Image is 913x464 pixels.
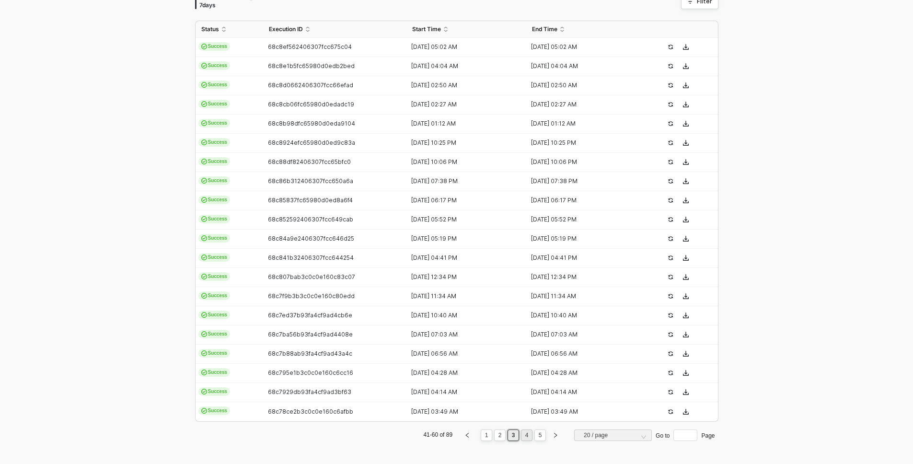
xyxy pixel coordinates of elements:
[198,368,231,377] span: Success
[201,159,207,164] span: icon-cards
[406,139,519,147] div: [DATE] 10:25 PM
[196,21,263,38] th: Status
[406,235,519,243] div: [DATE] 05:19 PM
[668,313,673,318] span: icon-success-page
[406,158,519,166] div: [DATE] 10:06 PM
[668,102,673,107] span: icon-success-page
[412,25,441,33] span: Start Time
[198,42,231,51] span: Success
[406,312,519,319] div: [DATE] 10:40 AM
[508,429,519,441] li: 3
[526,158,638,166] div: [DATE] 10:06 PM
[481,429,492,441] li: 1
[522,430,532,441] a: 4
[526,197,638,204] div: [DATE] 06:17 PM
[683,351,689,357] span: icon-download
[668,44,673,50] span: icon-success-page
[683,332,689,337] span: icon-download
[198,157,231,166] span: Success
[683,255,689,261] span: icon-download
[683,217,689,222] span: icon-download
[668,217,673,222] span: icon-success-page
[198,330,231,338] span: Success
[656,429,715,441] div: Go to Page
[268,120,355,127] span: 68c8b98dfc65980d0eda9104
[268,101,354,108] span: 68c8cb06fc65980d0edadc19
[268,235,354,242] span: 68c84a9e2406307fcc646d25
[526,388,638,396] div: [DATE] 04:14 AM
[268,43,352,50] span: 68c8ef562406307fcc675c04
[201,408,207,414] span: icon-cards
[683,370,689,376] span: icon-download
[683,313,689,318] span: icon-download
[268,139,355,146] span: 68c8924efc65980d0ed9c83a
[201,331,207,337] span: icon-cards
[526,120,638,128] div: [DATE] 01:12 AM
[198,291,231,300] span: Success
[198,196,231,204] span: Success
[526,369,638,377] div: [DATE] 04:28 AM
[683,178,689,184] span: icon-download
[668,82,673,88] span: icon-success-page
[526,81,638,89] div: [DATE] 02:50 AM
[201,274,207,279] span: icon-cards
[461,429,474,441] button: left
[268,408,353,415] span: 68c78ce2b3c0c0e160c6afbb
[532,25,557,33] span: End Time
[406,177,519,185] div: [DATE] 07:38 PM
[201,63,207,69] span: icon-cards
[584,428,646,442] span: 20 / page
[201,370,207,375] span: icon-cards
[534,429,546,441] li: 5
[668,159,673,165] span: icon-success-page
[406,81,519,89] div: [DATE] 02:50 AM
[422,429,454,441] li: 41-60 of 89
[526,235,638,243] div: [DATE] 05:19 PM
[268,331,353,338] span: 68c7ba56b93fa4cf9ad4408e
[482,430,491,441] a: 1
[668,351,673,357] span: icon-success-page
[683,274,689,280] span: icon-download
[268,158,351,165] span: 68c88df82406307fcc65bfc0
[668,274,673,280] span: icon-success-page
[683,121,689,127] span: icon-download
[521,429,532,441] li: 4
[406,369,519,377] div: [DATE] 04:28 AM
[268,388,351,395] span: 68c7929db93fa4cf9ad3bf63
[668,140,673,146] span: icon-success-page
[201,178,207,184] span: icon-cards
[406,292,519,300] div: [DATE] 11:34 AM
[406,216,519,223] div: [DATE] 05:52 PM
[268,81,353,89] span: 68c8d0662406307fcc66efad
[198,81,231,89] span: Success
[526,331,638,338] div: [DATE] 07:03 AM
[198,234,231,243] span: Success
[201,293,207,299] span: icon-cards
[406,331,519,338] div: [DATE] 07:03 AM
[198,100,231,108] span: Success
[201,216,207,222] span: icon-cards
[198,253,231,262] span: Success
[553,432,558,438] span: right
[683,140,689,146] span: icon-download
[201,82,207,88] span: icon-cards
[683,102,689,107] span: icon-download
[268,254,354,261] span: 68c841b32406307fcc644254
[406,350,519,358] div: [DATE] 06:56 AM
[201,389,207,394] span: icon-cards
[198,406,231,415] span: Success
[509,430,518,441] a: 3
[526,408,638,416] div: [DATE] 03:49 AM
[201,101,207,107] span: icon-cards
[526,350,638,358] div: [DATE] 06:56 AM
[683,389,689,395] span: icon-download
[683,293,689,299] span: icon-download
[406,408,519,416] div: [DATE] 03:49 AM
[268,62,355,70] span: 68c8e1b5fc65980d0edb2bed
[406,388,519,396] div: [DATE] 04:14 AM
[668,332,673,337] span: icon-success-page
[201,25,219,33] span: Status
[198,387,231,396] span: Success
[201,197,207,203] span: icon-cards
[526,101,638,108] div: [DATE] 02:27 AM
